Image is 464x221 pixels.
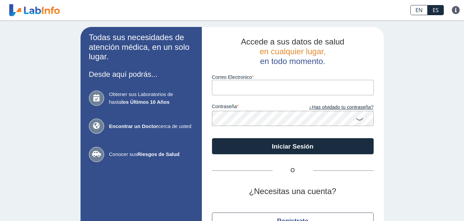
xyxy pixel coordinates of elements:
[109,91,193,106] span: Obtener sus Laboratorios de hasta
[212,74,374,80] label: Correo Electronico
[137,151,180,157] b: Riesgos de Salud
[212,138,374,154] button: Iniciar Sesión
[109,151,193,158] span: Conocer sus
[89,70,193,78] h3: Desde aquí podrás...
[89,33,193,62] h2: Todas sus necesidades de atención médica, en un solo lugar.
[428,5,444,15] a: ES
[121,99,169,105] b: los Últimos 10 Años
[109,123,193,130] span: cerca de usted
[273,166,313,175] span: O
[260,57,325,66] span: en todo momento.
[212,104,293,111] label: contraseña
[293,104,374,111] a: ¿Has olvidado tu contraseña?
[109,123,158,129] b: Encontrar un Doctor
[259,47,326,56] span: en cualquier lugar,
[410,5,428,15] a: EN
[241,37,344,46] span: Accede a sus datos de salud
[212,187,374,196] h2: ¿Necesitas una cuenta?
